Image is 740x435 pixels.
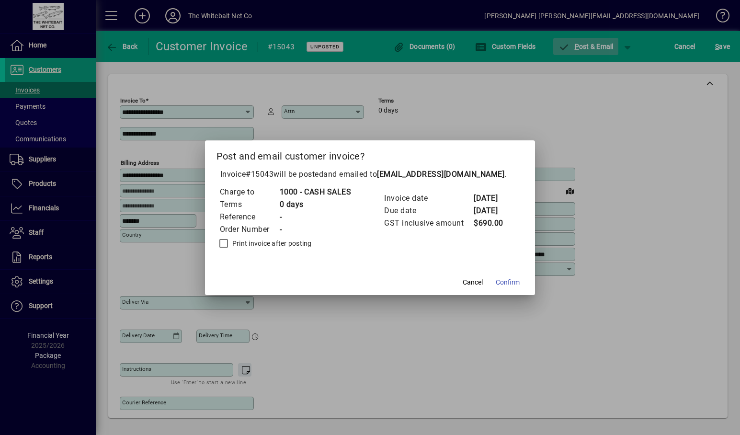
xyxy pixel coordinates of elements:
[279,186,352,198] td: 1000 - CASH SALES
[496,277,520,287] span: Confirm
[219,223,279,236] td: Order Number
[384,217,473,229] td: GST inclusive amount
[384,192,473,205] td: Invoice date
[473,205,512,217] td: [DATE]
[230,239,312,248] label: Print invoice after posting
[216,169,524,180] p: Invoice will be posted .
[463,277,483,287] span: Cancel
[219,198,279,211] td: Terms
[492,274,524,291] button: Confirm
[219,186,279,198] td: Charge to
[377,170,504,179] b: [EMAIL_ADDRESS][DOMAIN_NAME]
[473,192,512,205] td: [DATE]
[219,211,279,223] td: Reference
[457,274,488,291] button: Cancel
[279,223,352,236] td: -
[323,170,504,179] span: and emailed to
[384,205,473,217] td: Due date
[279,211,352,223] td: -
[473,217,512,229] td: $690.00
[246,170,273,179] span: #15043
[205,140,535,168] h2: Post and email customer invoice?
[279,198,352,211] td: 0 days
